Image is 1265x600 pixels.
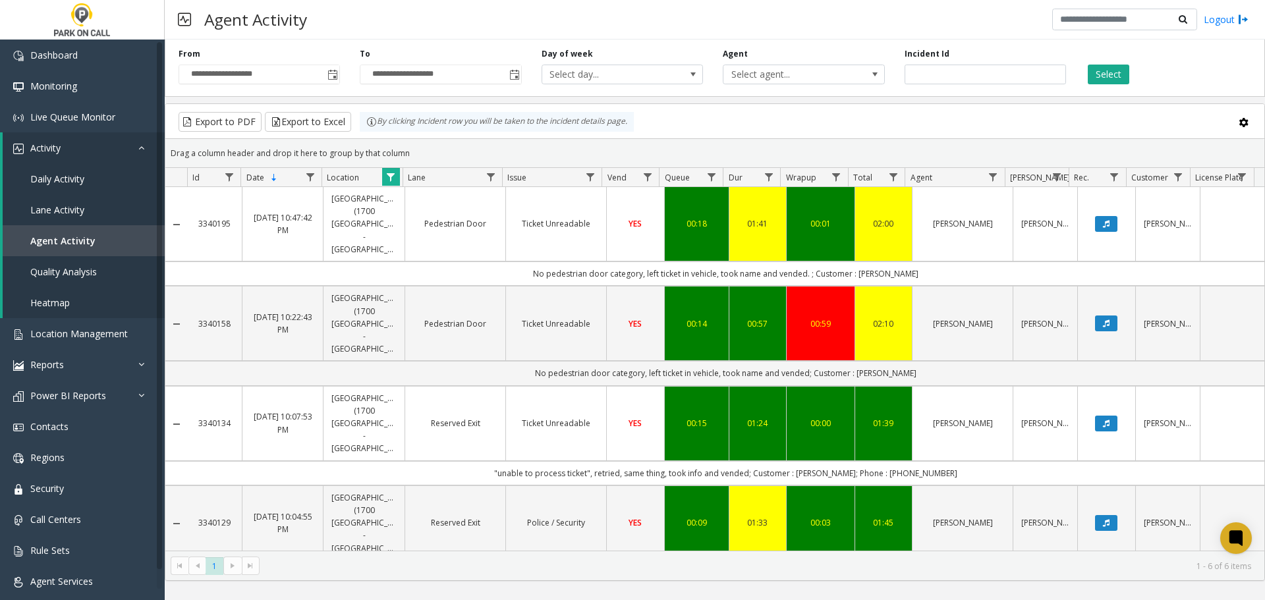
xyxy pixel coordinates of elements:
div: 00:18 [673,217,721,230]
a: Vend Filter Menu [638,168,656,186]
span: Activity [30,142,61,154]
span: Contacts [30,420,69,433]
label: Agent [723,48,748,60]
a: 00:15 [673,417,721,429]
a: Pedestrian Door [413,317,497,330]
span: Toggle popup [507,65,521,84]
img: logout [1238,13,1249,26]
img: 'icon' [13,422,24,433]
a: Location Filter Menu [382,168,400,186]
span: Date [246,172,264,183]
a: Dur Filter Menu [760,168,777,186]
img: 'icon' [13,360,24,371]
a: Id Filter Menu [220,168,238,186]
a: [GEOGRAPHIC_DATA] (1700 [GEOGRAPHIC_DATA]) - [GEOGRAPHIC_DATA] [331,292,397,355]
a: [PERSON_NAME] [1021,217,1069,230]
button: Export to PDF [179,112,262,132]
a: Issue Filter Menu [581,168,599,186]
span: Quality Analysis [30,265,97,278]
a: [DATE] 10:07:53 PM [250,410,316,435]
a: Reserved Exit [413,417,497,429]
span: Lane [408,172,426,183]
div: 01:33 [737,516,779,529]
span: Toggle popup [325,65,339,84]
span: Daily Activity [30,173,84,185]
a: [GEOGRAPHIC_DATA] (1700 [GEOGRAPHIC_DATA]) - [GEOGRAPHIC_DATA] [331,392,397,455]
span: Queue [665,172,690,183]
span: Rec. [1074,172,1089,183]
span: YES [629,218,642,229]
a: [PERSON_NAME] [1144,417,1192,429]
span: License Plate [1195,172,1243,183]
span: Agent Activity [30,234,96,247]
a: Customer Filter Menu [1169,168,1187,186]
div: 00:01 [795,217,846,230]
a: YES [615,417,656,429]
div: 00:59 [795,317,846,330]
span: Reports [30,358,64,371]
a: 01:39 [863,417,905,429]
a: Collapse Details [165,319,187,329]
a: 01:24 [737,417,779,429]
a: Ticket Unreadable [514,217,598,230]
img: 'icon' [13,391,24,402]
span: Agent [911,172,932,183]
a: 00:00 [795,417,846,429]
a: Wrapup Filter Menu [827,168,845,186]
a: YES [615,217,656,230]
a: 02:10 [863,317,905,330]
a: Collapse Details [165,518,187,529]
a: Collapse Details [165,419,187,429]
a: 00:03 [795,516,846,529]
span: YES [629,418,642,429]
a: [GEOGRAPHIC_DATA] (1700 [GEOGRAPHIC_DATA]) - [GEOGRAPHIC_DATA] [331,491,397,555]
button: Export to Excel [265,112,351,132]
span: Agent Services [30,575,93,587]
span: Sortable [269,173,279,183]
a: Lane Activity [3,194,165,225]
a: Parker Filter Menu [1048,168,1066,186]
a: Pedestrian Door [413,217,497,230]
a: Heatmap [3,287,165,318]
a: 00:09 [673,516,721,529]
a: Lane Filter Menu [482,168,499,186]
a: Reserved Exit [413,516,497,529]
button: Select [1088,65,1129,84]
span: YES [629,517,642,528]
img: pageIcon [178,3,191,36]
a: Activity [3,132,165,163]
a: Rec. Filter Menu [1106,168,1123,186]
a: Police / Security [514,516,598,529]
a: Ticket Unreadable [514,417,598,429]
img: 'icon' [13,144,24,154]
a: Agent Filter Menu [984,168,1002,186]
img: 'icon' [13,515,24,526]
a: [PERSON_NAME] [1144,516,1192,529]
a: [DATE] 10:22:43 PM [250,311,316,336]
span: Issue [507,172,526,183]
td: "unable to process ticket", retried, same thing, took info and vended; Customer : [PERSON_NAME]; ... [187,461,1264,485]
a: 3340158 [195,317,234,330]
a: [PERSON_NAME] [1144,317,1192,330]
a: [PERSON_NAME] [1021,516,1069,529]
img: infoIcon.svg [366,117,377,127]
div: 02:00 [863,217,905,230]
a: [PERSON_NAME] [920,317,1005,330]
span: Dashboard [30,49,78,61]
img: 'icon' [13,577,24,587]
span: Heatmap [30,296,70,309]
img: 'icon' [13,113,24,123]
span: Wrapup [786,172,816,183]
span: Monitoring [30,80,77,92]
a: 3340195 [195,217,234,230]
span: Dur [729,172,743,183]
span: Regions [30,451,65,464]
span: Select day... [542,65,671,84]
span: Call Centers [30,513,81,526]
span: Live Queue Monitor [30,111,115,123]
a: License Plate Filter Menu [1233,168,1251,186]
